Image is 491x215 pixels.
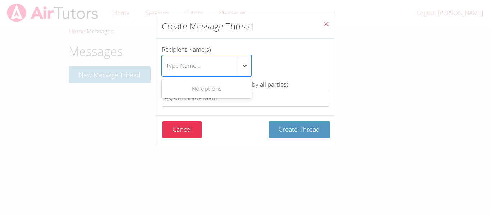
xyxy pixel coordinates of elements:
span: Create Thread [279,125,320,134]
div: Type Name... [166,60,201,71]
button: Cancel [162,121,202,138]
button: Close [317,14,335,36]
button: Create Thread [269,121,330,138]
div: No options [162,81,252,97]
input: Recipient Name(s)Type Name... [166,57,166,74]
span: Recipient Name(s) [162,45,211,53]
h2: Create Message Thread [162,20,253,33]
